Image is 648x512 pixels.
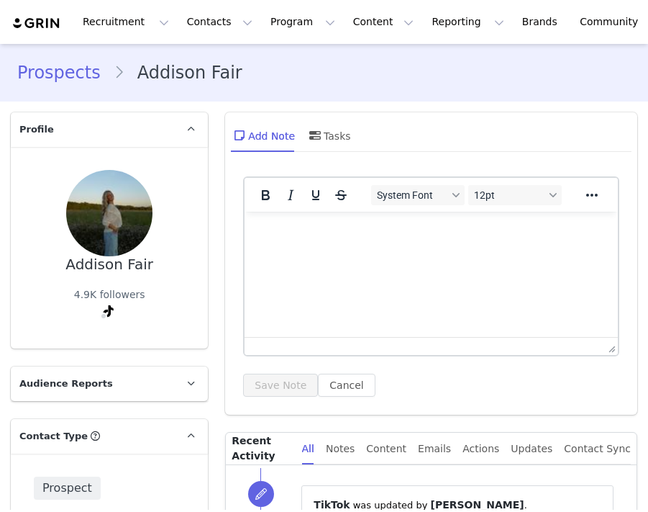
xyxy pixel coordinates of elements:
[514,6,570,38] a: Brands
[243,374,318,397] button: Save Note
[253,185,278,205] button: Bold
[329,185,353,205] button: Strikethrough
[371,185,465,205] button: Fonts
[462,433,499,465] div: Actions
[326,433,355,465] div: Notes
[314,499,350,511] span: TikTok
[377,189,447,201] span: System Font
[19,122,54,137] span: Profile
[278,185,303,205] button: Italic
[474,189,544,201] span: 12pt
[302,433,314,465] div: All
[306,118,351,153] div: Tasks
[603,338,618,355] div: Press the Up and Down arrow keys to resize the editor.
[344,6,423,38] button: Content
[232,433,290,464] p: Recent Activity
[431,499,524,511] span: [PERSON_NAME]
[468,185,562,205] button: Font sizes
[12,17,62,30] img: grin logo
[318,374,375,397] button: Cancel
[19,429,88,444] span: Contact Type
[564,433,631,465] div: Contact Sync
[178,6,261,38] button: Contacts
[19,377,113,391] span: Audience Reports
[231,118,295,153] div: Add Note
[74,6,178,38] button: Recruitment
[366,433,406,465] div: Content
[34,477,101,500] span: Prospect
[66,170,152,256] img: 21f6f98c-db39-427a-aad4-e6a127667788--s.jpg
[304,185,328,205] button: Underline
[17,60,114,86] a: Prospects
[74,287,145,302] div: 4.9K followers
[245,212,618,337] iframe: Rich Text Area
[511,433,552,465] div: Updates
[580,185,604,205] button: Reveal or hide additional toolbar items
[423,6,512,38] button: Reporting
[262,6,344,38] button: Program
[65,256,153,273] div: Addison Fair
[418,433,451,465] div: Emails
